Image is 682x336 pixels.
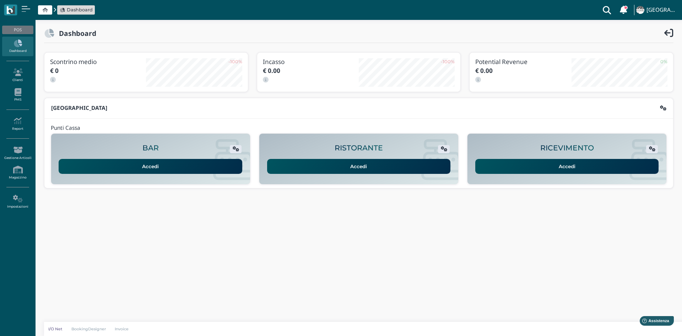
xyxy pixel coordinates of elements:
[67,6,93,13] span: Dashboard
[6,6,15,14] img: logo
[540,144,594,152] h2: RICEVIMENTO
[646,7,678,13] h4: [GEOGRAPHIC_DATA]
[267,159,451,174] a: Accedi
[50,58,146,65] h3: Scontrino medio
[51,104,107,112] b: [GEOGRAPHIC_DATA]
[263,66,280,75] b: € 0.00
[2,143,33,163] a: Gestione Articoli
[2,26,33,34] div: POS
[2,85,33,105] a: PMS
[51,125,80,131] h4: Punti Cassa
[2,163,33,182] a: Magazzino
[263,58,359,65] h3: Incasso
[475,66,493,75] b: € 0.00
[2,37,33,56] a: Dashboard
[475,58,571,65] h3: Potential Revenue
[2,65,33,85] a: Clienti
[2,192,33,212] a: Impostazioni
[54,30,96,37] h2: Dashboard
[335,144,383,152] h2: RISTORANTE
[21,6,47,11] span: Assistenza
[475,159,659,174] a: Accedi
[636,6,644,14] img: ...
[142,144,159,152] h2: BAR
[635,1,678,18] a: ... [GEOGRAPHIC_DATA]
[632,314,676,330] iframe: Help widget launcher
[59,159,242,174] a: Accedi
[60,6,93,13] a: Dashboard
[2,114,33,134] a: Report
[50,66,59,75] b: € 0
